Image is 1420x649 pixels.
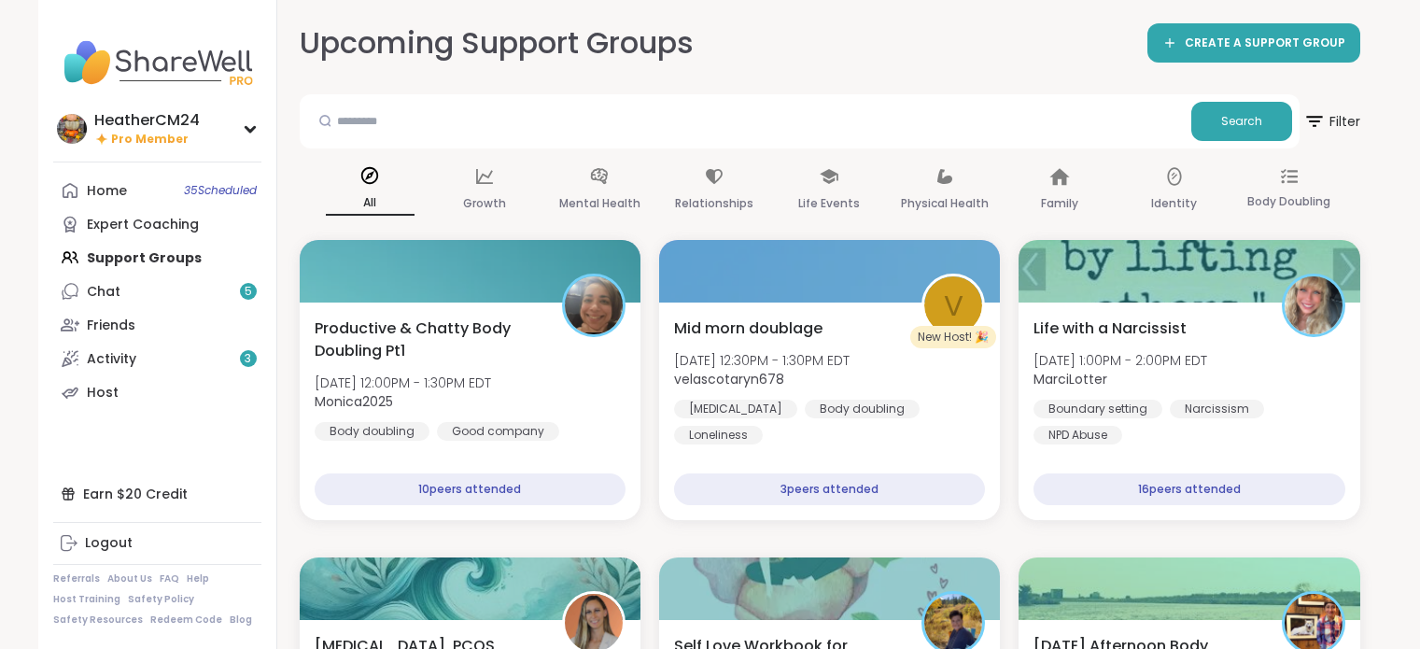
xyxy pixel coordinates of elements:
[87,384,119,402] div: Host
[1033,370,1107,388] b: MarciLotter
[53,342,261,375] a: Activity3
[94,110,200,131] div: HeatherCM24
[87,283,120,302] div: Chat
[1303,94,1360,148] button: Filter
[315,317,541,362] span: Productive & Chatty Body Doubling Pt1
[150,614,222,627] a: Redeem Code
[315,392,393,411] b: Monica2025
[1170,400,1264,418] div: Narcissism
[1033,317,1187,340] span: Life with a Narcissist
[57,114,87,144] img: HeatherCM24
[675,192,753,215] p: Relationships
[805,400,920,418] div: Body doubling
[674,351,850,370] span: [DATE] 12:30PM - 1:30PM EDT
[1151,192,1197,215] p: Identity
[53,593,120,606] a: Host Training
[944,284,963,328] span: v
[53,275,261,308] a: Chat5
[559,192,640,215] p: Mental Health
[160,572,179,586] a: FAQ
[53,207,261,241] a: Expert Coaching
[87,216,199,234] div: Expert Coaching
[53,30,261,95] img: ShareWell Nav Logo
[85,534,133,553] div: Logout
[300,22,694,64] h2: Upcoming Support Groups
[184,183,257,198] span: 35 Scheduled
[128,593,194,606] a: Safety Policy
[326,191,415,216] p: All
[1247,190,1330,213] p: Body Doubling
[901,192,989,215] p: Physical Health
[315,374,491,392] span: [DATE] 12:00PM - 1:30PM EDT
[674,317,822,340] span: Mid morn doublage
[1041,192,1078,215] p: Family
[53,308,261,342] a: Friends
[1221,113,1262,130] span: Search
[315,473,626,505] div: 10 peers attended
[53,527,261,560] a: Logout
[674,370,784,388] b: velascotaryn678
[245,284,252,300] span: 5
[1285,276,1343,334] img: MarciLotter
[1303,99,1360,144] span: Filter
[111,132,189,148] span: Pro Member
[53,572,100,586] a: Referrals
[1033,400,1162,418] div: Boundary setting
[187,572,209,586] a: Help
[53,477,261,511] div: Earn $20 Credit
[1033,426,1122,444] div: NPD Abuse
[437,422,559,441] div: Good company
[230,614,252,627] a: Blog
[910,326,996,348] div: New Host! 🎉
[565,276,623,334] img: Monica2025
[245,351,251,367] span: 3
[87,317,135,335] div: Friends
[798,192,860,215] p: Life Events
[107,572,152,586] a: About Us
[674,400,797,418] div: [MEDICAL_DATA]
[463,192,506,215] p: Growth
[53,375,261,409] a: Host
[53,614,143,627] a: Safety Resources
[1033,473,1344,505] div: 16 peers attended
[87,350,136,369] div: Activity
[674,473,985,505] div: 3 peers attended
[1191,102,1292,141] button: Search
[87,182,127,201] div: Home
[674,426,763,444] div: Loneliness
[315,422,429,441] div: Body doubling
[1185,35,1345,51] span: CREATE A SUPPORT GROUP
[1147,23,1360,63] a: CREATE A SUPPORT GROUP
[53,174,261,207] a: Home35Scheduled
[1033,351,1207,370] span: [DATE] 1:00PM - 2:00PM EDT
